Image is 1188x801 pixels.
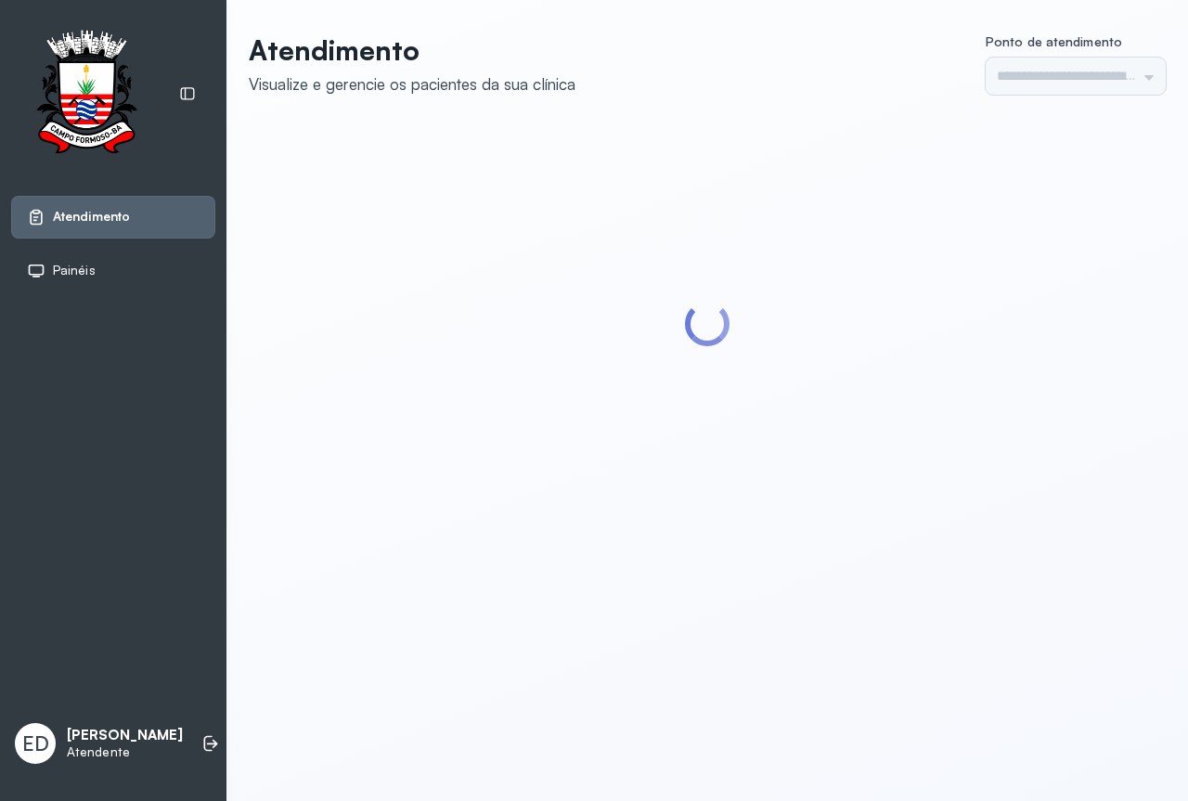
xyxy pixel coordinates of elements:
[249,74,575,94] div: Visualize e gerencie os pacientes da sua clínica
[53,263,96,278] span: Painéis
[67,727,183,744] p: [PERSON_NAME]
[27,208,200,226] a: Atendimento
[53,209,130,225] span: Atendimento
[19,30,153,159] img: Logotipo do estabelecimento
[249,33,575,67] p: Atendimento
[22,731,49,756] span: ED
[67,744,183,760] p: Atendente
[986,33,1122,49] span: Ponto de atendimento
